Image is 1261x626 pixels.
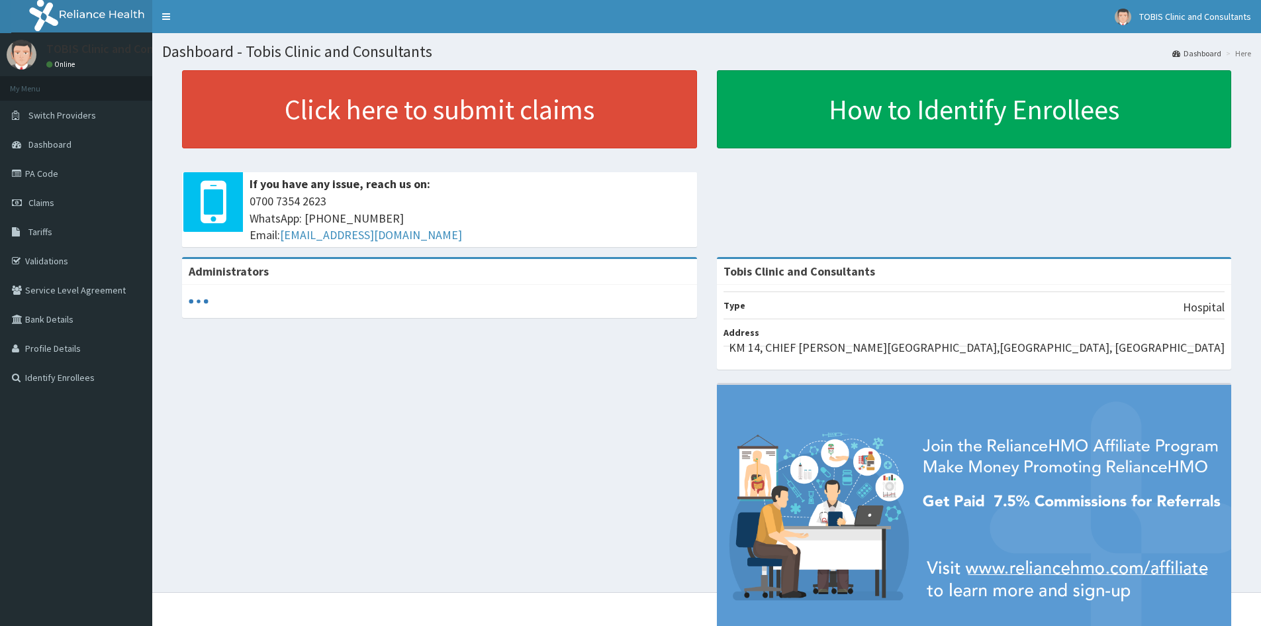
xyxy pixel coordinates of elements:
[250,193,690,244] span: 0700 7354 2623 WhatsApp: [PHONE_NUMBER] Email:
[28,197,54,209] span: Claims
[717,70,1232,148] a: How to Identify Enrollees
[1223,48,1251,59] li: Here
[1115,9,1131,25] img: User Image
[189,291,209,311] svg: audio-loading
[182,70,697,148] a: Click here to submit claims
[162,43,1251,60] h1: Dashboard - Tobis Clinic and Consultants
[28,138,71,150] span: Dashboard
[724,327,759,339] b: Address
[724,264,875,279] strong: Tobis Clinic and Consultants
[1172,48,1221,59] a: Dashboard
[7,40,36,70] img: User Image
[250,176,430,191] b: If you have any issue, reach us on:
[724,299,745,311] b: Type
[189,264,269,279] b: Administrators
[46,60,78,69] a: Online
[1139,11,1251,23] span: TOBIS Clinic and Consultants
[46,43,197,55] p: TOBIS Clinic and Consultants
[1183,299,1225,316] p: Hospital
[729,339,1225,356] p: KM 14, CHIEF [PERSON_NAME][GEOGRAPHIC_DATA],[GEOGRAPHIC_DATA], [GEOGRAPHIC_DATA]
[28,226,52,238] span: Tariffs
[28,109,96,121] span: Switch Providers
[280,227,462,242] a: [EMAIL_ADDRESS][DOMAIN_NAME]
